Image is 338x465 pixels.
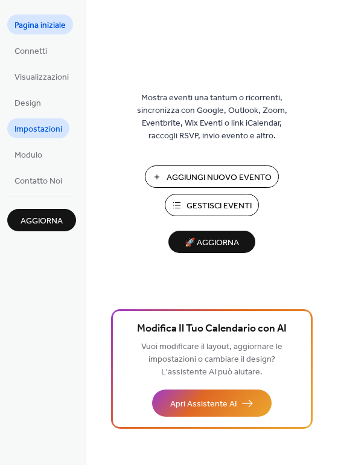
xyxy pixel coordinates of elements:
span: Aggiorna [21,215,63,228]
a: Contatto Noi [7,170,69,190]
span: Contatto Noi [14,175,62,188]
span: 🚀 Aggiorna [176,235,248,251]
button: Aggiorna [7,209,76,231]
span: Mostra eventi una tantum o ricorrenti, sincronizza con Google, Outlook, Zoom, Eventbrite, Wix Eve... [130,92,293,143]
span: Modifica Il Tuo Calendario con AI [137,321,287,338]
button: 🚀 Aggiorna [168,231,255,253]
span: Vuoi modificare il layout, aggiornare le impostazioni o cambiare il design? L'assistente AI può a... [141,339,282,380]
span: Visualizzazioni [14,71,69,84]
span: Gestisci Eventi [187,200,252,213]
button: Gestisci Eventi [165,194,259,216]
a: Impostazioni [7,118,69,138]
span: Design [14,97,41,110]
span: Impostazioni [14,123,62,136]
a: Visualizzazioni [7,66,76,86]
a: Pagina iniziale [7,14,73,34]
button: Aggiungi Nuovo Evento [145,165,279,188]
span: Aggiungi Nuovo Evento [167,172,272,184]
span: Pagina iniziale [14,19,66,32]
span: Connetti [14,45,47,58]
button: Apri Assistente AI [152,390,272,417]
a: Design [7,92,48,112]
a: Modulo [7,144,49,164]
span: Apri Assistente AI [170,398,237,411]
span: Modulo [14,149,42,162]
a: Connetti [7,40,54,60]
